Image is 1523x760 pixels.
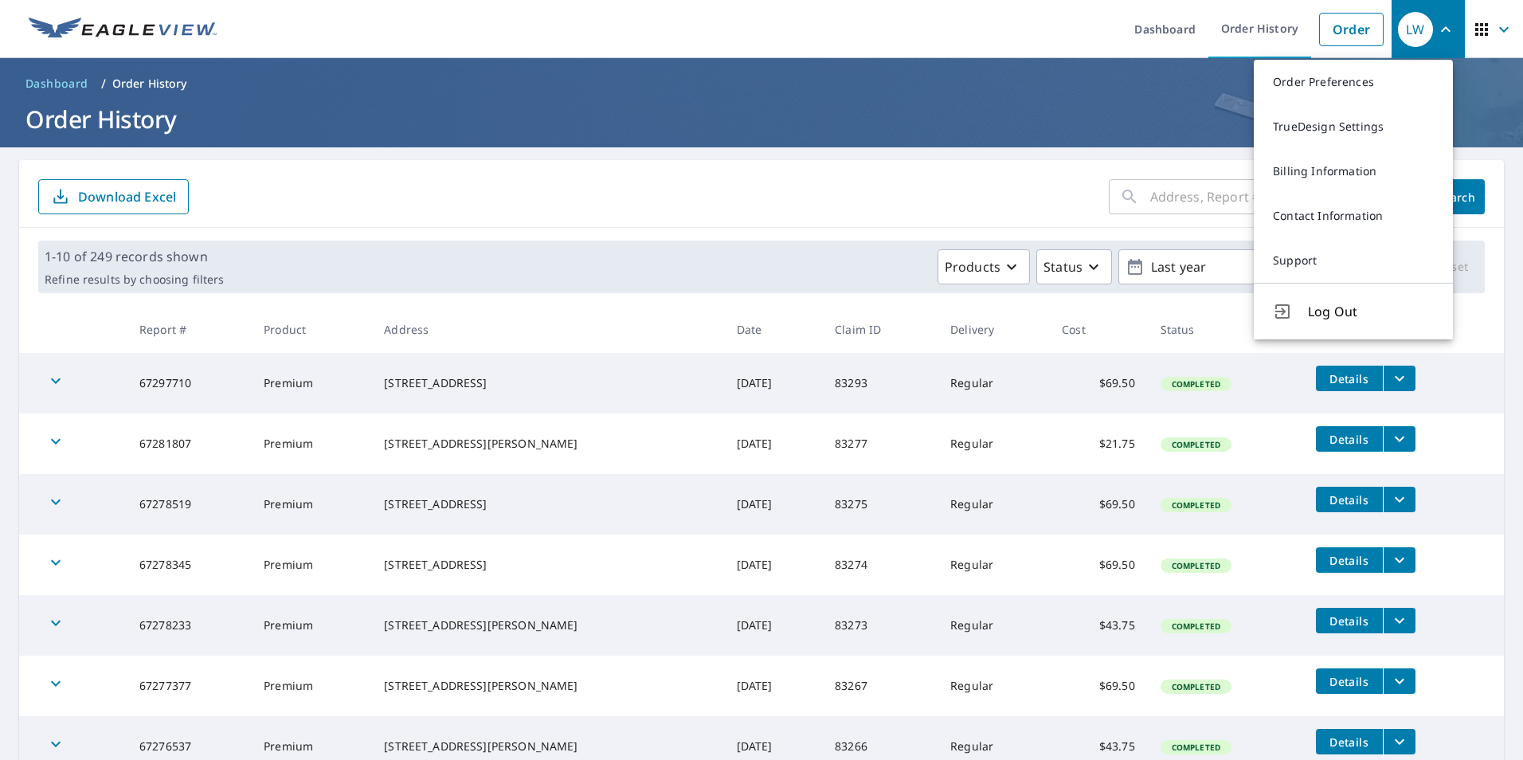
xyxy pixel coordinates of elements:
button: detailsBtn-67277377 [1316,668,1383,694]
span: Completed [1162,560,1230,571]
p: Last year [1145,253,1331,281]
span: Details [1325,735,1373,750]
td: Premium [251,413,371,474]
button: detailsBtn-67278519 [1316,487,1383,512]
a: Dashboard [19,71,95,96]
td: 83267 [822,656,938,716]
td: Premium [251,353,371,413]
span: Details [1325,553,1373,568]
th: Claim ID [822,306,938,353]
td: 83273 [822,595,938,656]
th: Report # [127,306,251,353]
td: Regular [938,656,1049,716]
h1: Order History [19,103,1504,135]
td: $69.50 [1049,656,1148,716]
p: Status [1043,257,1083,276]
button: Last year [1118,249,1357,284]
td: Regular [938,474,1049,535]
td: 83274 [822,535,938,595]
span: Details [1325,613,1373,629]
span: Details [1325,371,1373,386]
span: Dashboard [25,76,88,92]
span: Completed [1162,621,1230,632]
a: Contact Information [1254,194,1453,238]
div: [STREET_ADDRESS] [384,375,711,391]
span: Completed [1162,681,1230,692]
td: $69.50 [1049,535,1148,595]
button: filesDropdownBtn-67281807 [1383,426,1415,452]
span: Completed [1162,378,1230,390]
button: filesDropdownBtn-67277377 [1383,668,1415,694]
button: detailsBtn-67281807 [1316,426,1383,452]
td: [DATE] [724,535,823,595]
span: Log Out [1308,302,1434,321]
button: filesDropdownBtn-67297710 [1383,366,1415,391]
a: TrueDesign Settings [1254,104,1453,149]
nav: breadcrumb [19,71,1504,96]
td: [DATE] [724,656,823,716]
div: [STREET_ADDRESS][PERSON_NAME] [384,436,711,452]
td: Regular [938,535,1049,595]
div: [STREET_ADDRESS] [384,496,711,512]
a: Support [1254,238,1453,283]
td: Premium [251,656,371,716]
button: Log Out [1254,283,1453,339]
th: Status [1148,306,1303,353]
button: detailsBtn-67278345 [1316,547,1383,573]
button: detailsBtn-67276537 [1316,729,1383,754]
td: $69.50 [1049,353,1148,413]
a: Order Preferences [1254,60,1453,104]
button: detailsBtn-67297710 [1316,366,1383,391]
td: [DATE] [724,413,823,474]
button: detailsBtn-67278233 [1316,608,1383,633]
td: $69.50 [1049,474,1148,535]
td: 83275 [822,474,938,535]
button: Download Excel [38,179,189,214]
button: filesDropdownBtn-67276537 [1383,729,1415,754]
span: Completed [1162,742,1230,753]
p: Order History [112,76,187,92]
th: Date [724,306,823,353]
td: 67281807 [127,413,251,474]
td: $21.75 [1049,413,1148,474]
td: Premium [251,474,371,535]
td: $43.75 [1049,595,1148,656]
button: filesDropdownBtn-67278345 [1383,547,1415,573]
input: Address, Report #, Claim ID, etc. [1150,174,1415,219]
th: Product [251,306,371,353]
td: Regular [938,353,1049,413]
div: LW [1398,12,1433,47]
a: Billing Information [1254,149,1453,194]
div: [STREET_ADDRESS] [384,557,711,573]
span: Details [1325,674,1373,689]
img: EV Logo [29,18,217,41]
td: [DATE] [724,474,823,535]
p: Products [945,257,1000,276]
td: [DATE] [724,353,823,413]
p: Download Excel [78,188,176,206]
button: filesDropdownBtn-67278233 [1383,608,1415,633]
span: Completed [1162,499,1230,511]
button: filesDropdownBtn-67278519 [1383,487,1415,512]
th: Cost [1049,306,1148,353]
th: Delivery [938,306,1049,353]
li: / [101,74,106,93]
div: [STREET_ADDRESS][PERSON_NAME] [384,738,711,754]
p: 1-10 of 249 records shown [45,247,224,266]
button: Status [1036,249,1112,284]
th: Address [371,306,723,353]
span: Details [1325,432,1373,447]
td: Premium [251,595,371,656]
td: 67278519 [127,474,251,535]
td: 67297710 [127,353,251,413]
button: Products [938,249,1030,284]
span: Search [1440,190,1472,205]
td: 67277377 [127,656,251,716]
td: Regular [938,413,1049,474]
td: 83277 [822,413,938,474]
td: Premium [251,535,371,595]
p: Refine results by choosing filters [45,272,224,287]
div: [STREET_ADDRESS][PERSON_NAME] [384,678,711,694]
td: 67278233 [127,595,251,656]
td: 67278345 [127,535,251,595]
